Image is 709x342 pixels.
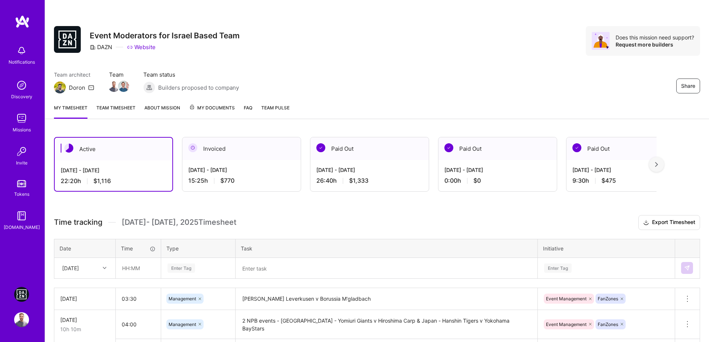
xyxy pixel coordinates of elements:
[188,143,197,152] img: Invoiced
[14,144,29,159] img: Invite
[676,79,700,93] button: Share
[109,80,119,93] a: Team Member Avatar
[116,258,160,278] input: HH:MM
[14,287,29,302] img: DAZN: Event Moderators for Israel Based Team
[598,296,618,301] span: FanZones
[236,311,537,339] textarea: 2 NPB events - [GEOGRAPHIC_DATA] - Yomiuri Giants v Hiroshima Carp & Japan - Hanshin Tigers v Yok...
[14,78,29,93] img: discovery
[616,41,694,48] div: Request more builders
[572,166,679,174] div: [DATE] - [DATE]
[12,312,31,327] a: User Avatar
[90,44,96,50] i: icon CompanyGray
[13,126,31,134] div: Missions
[54,81,66,93] img: Team Architect
[310,137,429,160] div: Paid Out
[127,43,156,51] a: Website
[64,144,73,153] img: Active
[144,104,180,119] a: About Mission
[90,43,112,51] div: DAZN
[103,266,106,270] i: icon Chevron
[54,26,81,53] img: Company Logo
[189,104,235,119] a: My Documents
[592,32,610,50] img: Avatar
[572,143,581,152] img: Paid Out
[543,244,670,252] div: Initiative
[167,262,195,274] div: Enter Tag
[473,177,481,185] span: $0
[189,104,235,112] span: My Documents
[572,177,679,185] div: 9:30 h
[54,104,87,119] a: My timesheet
[14,190,29,198] div: Tokens
[14,111,29,126] img: teamwork
[4,223,40,231] div: [DOMAIN_NAME]
[444,177,551,185] div: 0:00 h
[220,177,234,185] span: $770
[546,296,587,301] span: Event Management
[55,138,172,160] div: Active
[116,314,161,334] input: HH:MM
[14,312,29,327] img: User Avatar
[638,215,700,230] button: Export Timesheet
[601,177,616,185] span: $475
[438,137,557,160] div: Paid Out
[244,104,252,119] a: FAQ
[188,177,295,185] div: 15:25 h
[54,71,94,79] span: Team architect
[316,143,325,152] img: Paid Out
[17,180,26,187] img: tokens
[261,105,290,111] span: Team Pulse
[158,84,239,92] span: Builders proposed to company
[684,265,690,271] img: Submit
[236,239,538,258] th: Task
[60,325,109,333] div: 10h 10m
[69,84,85,92] div: Doron
[444,143,453,152] img: Paid Out
[118,81,129,92] img: Team Member Avatar
[61,177,166,185] div: 22:20 h
[316,166,423,174] div: [DATE] - [DATE]
[169,322,196,327] span: Management
[9,58,35,66] div: Notifications
[444,166,551,174] div: [DATE] - [DATE]
[109,71,128,79] span: Team
[598,322,618,327] span: FanZones
[119,80,128,93] a: Team Member Avatar
[546,322,587,327] span: Event Management
[96,104,135,119] a: Team timesheet
[62,264,79,272] div: [DATE]
[11,93,32,100] div: Discovery
[16,159,28,167] div: Invite
[61,166,166,174] div: [DATE] - [DATE]
[90,31,240,40] h3: Event Moderators for Israel Based Team
[143,81,155,93] img: Builders proposed to company
[316,177,423,185] div: 26:40 h
[14,208,29,223] img: guide book
[169,296,196,301] span: Management
[108,81,119,92] img: Team Member Avatar
[188,166,295,174] div: [DATE] - [DATE]
[116,289,161,309] input: HH:MM
[12,287,31,302] a: DAZN: Event Moderators for Israel Based Team
[143,71,239,79] span: Team status
[60,316,109,324] div: [DATE]
[643,219,649,227] i: icon Download
[349,177,368,185] span: $1,333
[261,104,290,119] a: Team Pulse
[566,137,685,160] div: Paid Out
[15,15,30,28] img: logo
[182,137,301,160] div: Invoiced
[54,218,102,227] span: Time tracking
[236,289,537,309] textarea: [PERSON_NAME] Leverkusen v Borussia M'gladbach
[681,82,695,90] span: Share
[60,295,109,303] div: [DATE]
[14,43,29,58] img: bell
[616,34,694,41] div: Does this mission need support?
[54,239,116,258] th: Date
[161,239,236,258] th: Type
[121,244,156,252] div: Time
[655,162,658,167] img: right
[88,84,94,90] i: icon Mail
[122,218,236,227] span: [DATE] - [DATE] , 2025 Timesheet
[544,262,572,274] div: Enter Tag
